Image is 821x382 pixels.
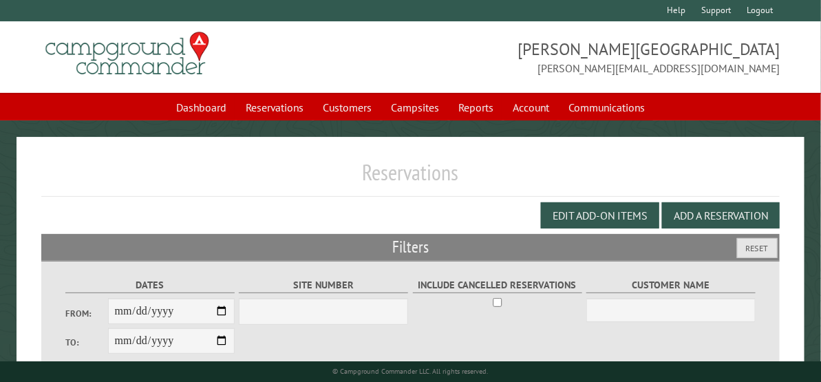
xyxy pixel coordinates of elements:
[65,336,107,349] label: To:
[168,94,235,120] a: Dashboard
[504,94,557,120] a: Account
[65,277,235,293] label: Dates
[560,94,653,120] a: Communications
[41,27,213,81] img: Campground Commander
[332,367,488,376] small: © Campground Commander LLC. All rights reserved.
[65,307,107,320] label: From:
[237,94,312,120] a: Reservations
[413,277,582,293] label: Include Cancelled Reservations
[41,159,780,197] h1: Reservations
[411,38,780,76] span: [PERSON_NAME][GEOGRAPHIC_DATA] [PERSON_NAME][EMAIL_ADDRESS][DOMAIN_NAME]
[450,94,502,120] a: Reports
[41,234,780,260] h2: Filters
[662,202,780,229] button: Add a Reservation
[314,94,380,120] a: Customers
[541,202,659,229] button: Edit Add-on Items
[239,277,408,293] label: Site Number
[586,277,756,293] label: Customer Name
[383,94,447,120] a: Campsites
[737,238,778,258] button: Reset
